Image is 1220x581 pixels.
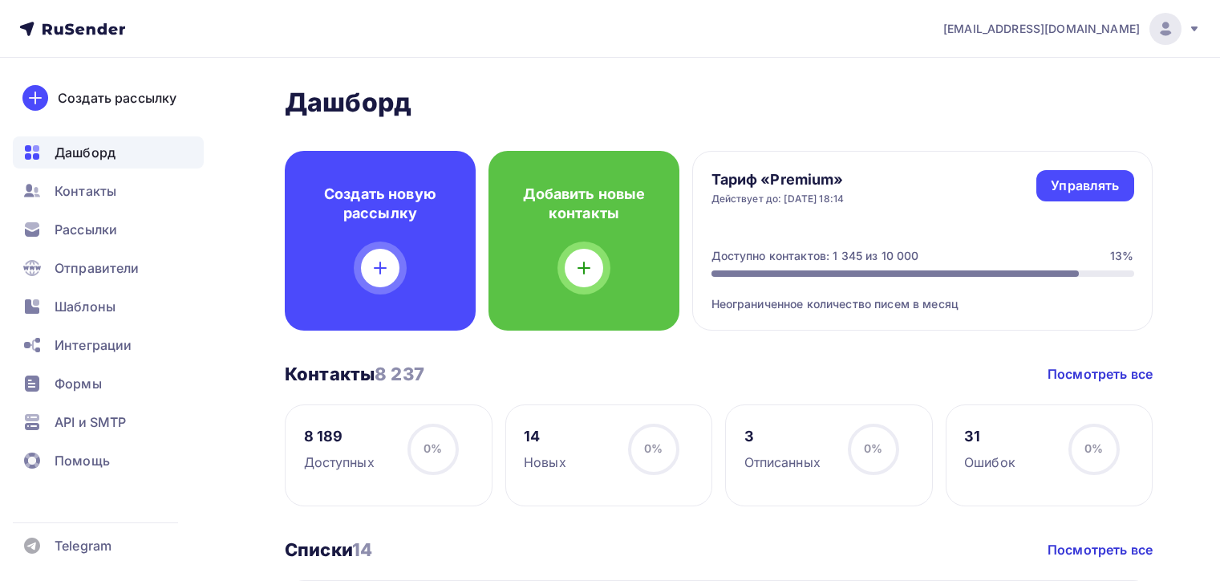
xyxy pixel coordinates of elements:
[514,185,654,223] h4: Добавить новые контакты
[1048,364,1153,384] a: Посмотреть все
[424,441,442,455] span: 0%
[13,252,204,284] a: Отправители
[711,193,845,205] div: Действует до: [DATE] 18:14
[13,290,204,323] a: Шаблоны
[711,170,845,189] h4: Тариф «Premium»
[13,368,204,400] a: Формы
[524,453,566,472] div: Новых
[644,441,663,455] span: 0%
[55,374,102,393] span: Формы
[55,181,116,201] span: Контакты
[711,248,919,264] div: Доступно контактов: 1 345 из 10 000
[943,21,1140,37] span: [EMAIL_ADDRESS][DOMAIN_NAME]
[864,441,882,455] span: 0%
[13,136,204,169] a: Дашборд
[304,427,375,446] div: 8 189
[58,88,176,108] div: Создать рассылку
[375,364,424,384] span: 8 237
[13,213,204,246] a: Рассылки
[1084,441,1103,455] span: 0%
[55,335,132,355] span: Интеграции
[1051,177,1119,195] div: Управлять
[55,297,116,316] span: Шаблоны
[285,538,372,561] h3: Списки
[352,539,372,560] span: 14
[13,175,204,207] a: Контакты
[55,143,116,162] span: Дашборд
[964,427,1015,446] div: 31
[1110,248,1133,264] div: 13%
[524,427,566,446] div: 14
[1048,540,1153,559] a: Посмотреть все
[304,453,375,472] div: Доступных
[55,258,140,278] span: Отправители
[285,87,1153,119] h2: Дашборд
[285,363,424,385] h3: Контакты
[711,277,1134,312] div: Неограниченное количество писем в месяц
[943,13,1201,45] a: [EMAIL_ADDRESS][DOMAIN_NAME]
[55,536,111,555] span: Telegram
[310,185,450,223] h4: Создать новую рассылку
[964,453,1015,472] div: Ошибок
[55,451,110,470] span: Помощь
[744,427,821,446] div: 3
[55,220,117,239] span: Рассылки
[744,453,821,472] div: Отписанных
[55,412,126,432] span: API и SMTP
